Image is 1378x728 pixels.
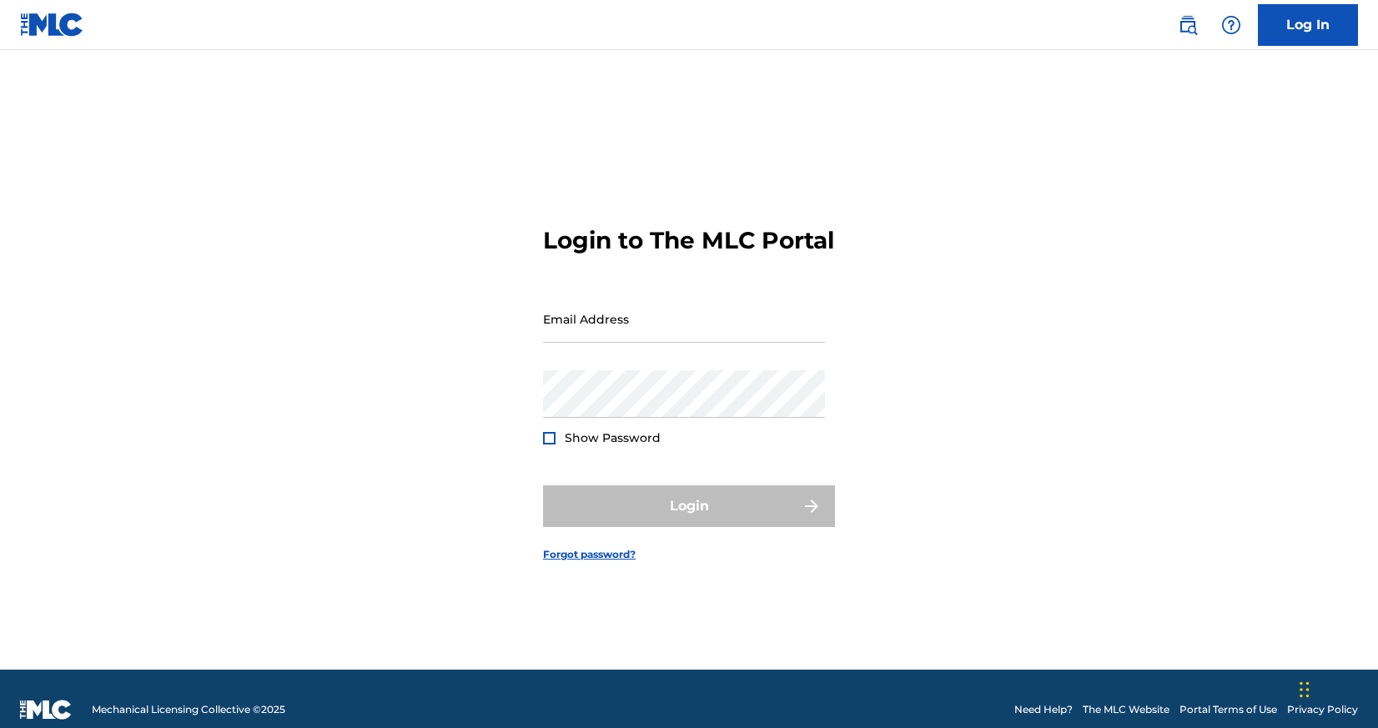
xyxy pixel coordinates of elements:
[92,702,285,717] span: Mechanical Licensing Collective © 2025
[1083,702,1169,717] a: The MLC Website
[543,226,834,255] h3: Login to The MLC Portal
[1221,15,1241,35] img: help
[1295,648,1378,728] iframe: Chat Widget
[1171,8,1204,42] a: Public Search
[543,547,636,562] a: Forgot password?
[1178,15,1198,35] img: search
[20,13,84,37] img: MLC Logo
[1258,4,1358,46] a: Log In
[1287,702,1358,717] a: Privacy Policy
[20,700,72,720] img: logo
[1014,702,1073,717] a: Need Help?
[1179,702,1277,717] a: Portal Terms of Use
[565,430,661,445] span: Show Password
[1215,8,1248,42] div: Help
[1300,665,1310,715] div: Drag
